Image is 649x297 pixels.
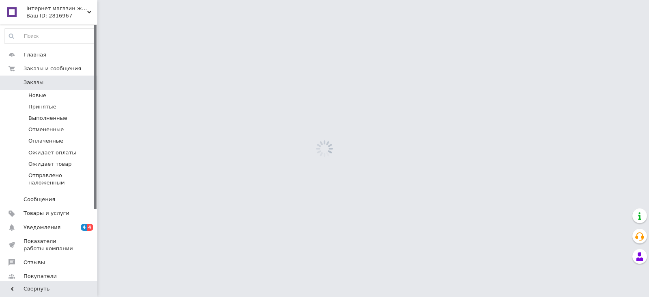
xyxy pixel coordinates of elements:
span: 4 [87,224,93,231]
span: Сообщения [24,196,55,203]
span: Выполненные [28,115,67,122]
span: Товары и услуги [24,210,69,217]
span: Заказы [24,79,43,86]
div: Ваш ID: 2816967 [26,12,97,20]
span: Новые [28,92,46,99]
span: Показатели работы компании [24,238,75,252]
span: Інтернет магазин жіночого одягу від виробника Aiza [26,5,87,12]
span: 4 [81,224,87,231]
input: Поиск [4,29,95,43]
span: Заказы и сообщения [24,65,81,72]
span: Оплаченные [28,137,63,145]
span: Главная [24,51,46,59]
span: Принятые [28,103,56,111]
span: Отмененные [28,126,64,133]
span: Отзывы [24,259,45,266]
span: Уведомления [24,224,60,231]
span: Отправлено наложенным [28,172,95,186]
span: Покупатели [24,273,57,280]
span: Ожидает оплаты [28,149,76,156]
span: Ожидает товар [28,160,71,168]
